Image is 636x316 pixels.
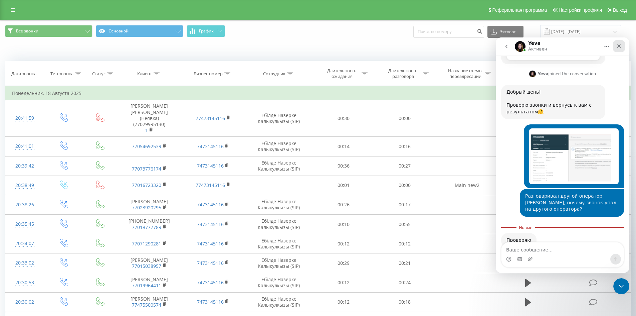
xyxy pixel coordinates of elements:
[199,29,214,33] span: График
[197,201,224,208] a: 7473145116
[559,7,602,13] span: Настройки профиля
[5,25,92,37] button: Все звонки
[12,256,38,270] div: 20:33:02
[487,26,523,38] button: Экспорт
[447,68,483,79] div: Название схемы переадресации
[374,273,435,292] td: 00:24
[12,198,38,211] div: 20:38:26
[92,71,105,77] div: Статус
[12,276,38,289] div: 20:30:53
[374,292,435,312] td: 00:18
[492,7,547,13] span: Реферальная программа
[313,156,374,176] td: 00:36
[313,100,374,137] td: 00:30
[16,28,38,34] span: Все звонки
[374,156,435,176] td: 00:27
[245,253,313,273] td: Ебілде Назерке Калыкулкызы (SIP)
[374,253,435,273] td: 00:21
[374,137,435,156] td: 00:16
[197,221,224,227] a: 7473145116
[374,176,435,195] td: 00:00
[145,127,148,133] a: 1
[197,163,224,169] a: 7473145116
[132,143,161,149] a: 77054692539
[96,25,183,37] button: Основной
[132,263,161,269] a: 77015038957
[245,100,313,137] td: Ебілде Назерке Калыкулкызы (SIP)
[313,292,374,312] td: 00:12
[12,218,38,231] div: 20:35:45
[118,253,181,273] td: [PERSON_NAME]
[374,234,435,253] td: 00:12
[118,273,181,292] td: [PERSON_NAME]
[245,292,313,312] td: Ебілде Назерке Калыкулкызы (SIP)
[313,195,374,214] td: 00:26
[245,195,313,214] td: Ебілде Назерке Калыкулкызы (SIP)
[194,71,223,77] div: Бизнес номер
[374,195,435,214] td: 00:17
[313,215,374,234] td: 00:10
[132,166,161,172] a: 77073776174
[313,253,374,273] td: 00:29
[118,156,181,176] td: .
[374,215,435,234] td: 00:55
[313,273,374,292] td: 00:12
[132,302,161,308] a: 77475500574
[187,25,225,37] button: График
[196,182,225,188] a: 77473145116
[118,195,181,214] td: [PERSON_NAME]
[137,71,152,77] div: Клиент
[12,237,38,250] div: 20:34:07
[313,137,374,156] td: 00:14
[196,115,225,121] a: 77473145116
[613,7,627,13] span: Выход
[245,215,313,234] td: Ебілде Назерке Калыкулкызы (SIP)
[324,68,360,79] div: Длительность ожидания
[118,292,181,312] td: [PERSON_NAME]
[313,176,374,195] td: 00:01
[374,100,435,137] td: 00:00
[132,282,161,289] a: 77019964411
[245,156,313,176] td: Ебілде Назерке Калыкулкызы (SIP)
[50,71,73,77] div: Тип звонка
[12,160,38,173] div: 20:39:42
[245,273,313,292] td: Ебілде Назерке Калыкулкызы (SIP)
[413,26,484,38] input: Поиск по номеру
[496,37,629,273] iframe: Intercom live chat
[197,260,224,266] a: 7473145116
[245,234,313,253] td: Ебілде Назерке Калыкулкызы (SIP)
[313,234,374,253] td: 00:12
[245,137,313,156] td: Ебілде Назерке Калыкулкызы (SIP)
[5,87,631,100] td: Понедельник, 18 Августа 2025
[12,179,38,192] div: 20:38:49
[12,112,38,125] div: 20:41:59
[197,143,224,149] a: 7473145116
[613,278,629,294] iframe: Intercom live chat
[263,71,285,77] div: Сотрудник
[118,215,181,234] td: [PHONE_NUMBER]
